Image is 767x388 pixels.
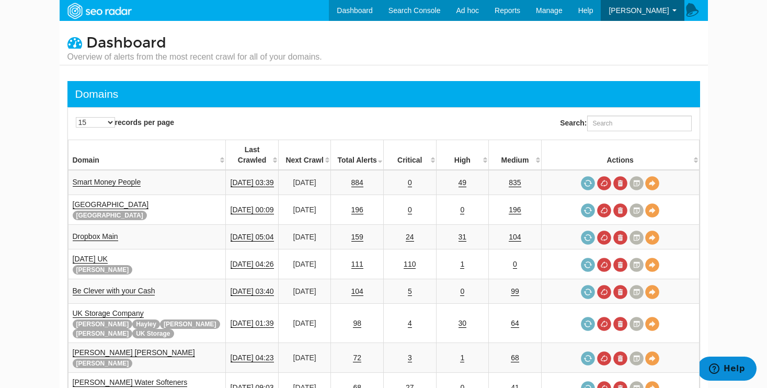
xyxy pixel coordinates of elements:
[495,6,520,15] span: Reports
[278,249,331,279] td: [DATE]
[597,258,611,272] a: Cancel in-progress audit
[67,51,322,63] small: Overview of alerts from the most recent crawl for all of your domains.
[613,231,627,245] a: Delete most recent audit
[560,116,691,131] label: Search:
[460,353,464,362] a: 1
[541,140,699,170] th: Actions: activate to sort column ascending
[511,287,519,296] a: 99
[645,231,659,245] a: View Domain Overview
[351,206,363,214] a: 196
[700,357,757,383] iframe: Opens a widget where you can find more information
[353,319,361,328] a: 98
[278,343,331,373] td: [DATE]
[86,34,166,52] span: Dashboard
[511,319,519,328] a: 64
[645,258,659,272] a: View Domain Overview
[509,206,521,214] a: 196
[353,353,361,362] a: 72
[629,231,644,245] a: Crawl History
[351,287,363,296] a: 104
[460,287,464,296] a: 0
[581,351,595,366] a: Request a crawl
[231,206,274,214] a: [DATE] 00:09
[629,285,644,299] a: Crawl History
[613,317,627,331] a: Delete most recent audit
[609,6,669,15] span: [PERSON_NAME]
[587,116,692,131] input: Search:
[459,233,467,242] a: 31
[581,203,595,218] a: Request a crawl
[459,319,467,328] a: 30
[645,203,659,218] a: View Domain Overview
[511,353,519,362] a: 68
[613,258,627,272] a: Delete most recent audit
[629,258,644,272] a: Crawl History
[645,285,659,299] a: View Domain Overview
[278,304,331,343] td: [DATE]
[629,317,644,331] a: Crawl History
[76,117,175,128] label: records per page
[73,255,108,264] a: [DATE] UK
[509,233,521,242] a: 104
[351,260,363,269] a: 111
[581,285,595,299] a: Request a crawl
[226,140,279,170] th: Last Crawled: activate to sort column descending
[456,6,479,15] span: Ad hoc
[231,353,274,362] a: [DATE] 04:23
[597,176,611,190] a: Cancel in-progress audit
[73,211,147,220] span: [GEOGRAPHIC_DATA]
[404,260,416,269] a: 110
[73,232,118,241] a: Dropbox Main
[160,319,220,329] span: [PERSON_NAME]
[278,279,331,304] td: [DATE]
[581,176,595,190] a: Request a crawl
[231,233,274,242] a: [DATE] 05:04
[351,178,363,187] a: 884
[67,35,82,50] i: 
[73,359,133,368] span: [PERSON_NAME]
[597,317,611,331] a: Cancel in-progress audit
[536,6,563,15] span: Manage
[509,178,521,187] a: 835
[460,206,464,214] a: 0
[460,260,464,269] a: 1
[513,260,517,269] a: 0
[278,170,331,195] td: [DATE]
[73,329,133,338] span: [PERSON_NAME]
[613,285,627,299] a: Delete most recent audit
[73,287,155,295] a: Be Clever with your Cash
[581,258,595,272] a: Request a crawl
[629,176,644,190] a: Crawl History
[73,378,188,387] a: [PERSON_NAME] Water Softeners
[231,319,274,328] a: [DATE] 01:39
[645,351,659,366] a: View Domain Overview
[645,176,659,190] a: View Domain Overview
[231,287,274,296] a: [DATE] 03:40
[231,178,274,187] a: [DATE] 03:39
[613,203,627,218] a: Delete most recent audit
[278,225,331,249] td: [DATE]
[406,233,414,242] a: 24
[408,287,412,296] a: 5
[597,285,611,299] a: Cancel in-progress audit
[75,86,119,102] div: Domains
[408,206,412,214] a: 0
[73,309,144,318] a: UK Storage Company
[76,117,115,128] select: records per page
[436,140,489,170] th: High: activate to sort column descending
[383,140,436,170] th: Critical: activate to sort column descending
[408,353,412,362] a: 3
[331,140,384,170] th: Total Alerts: activate to sort column ascending
[278,140,331,170] th: Next Crawl: activate to sort column descending
[132,329,174,338] span: UK Storage
[629,203,644,218] a: Crawl History
[132,319,160,329] span: Hayley
[597,231,611,245] a: Cancel in-progress audit
[63,2,135,20] img: SEORadar
[231,260,274,269] a: [DATE] 04:26
[597,351,611,366] a: Cancel in-progress audit
[73,200,149,209] a: [GEOGRAPHIC_DATA]
[597,203,611,218] a: Cancel in-progress audit
[73,178,141,187] a: Smart Money People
